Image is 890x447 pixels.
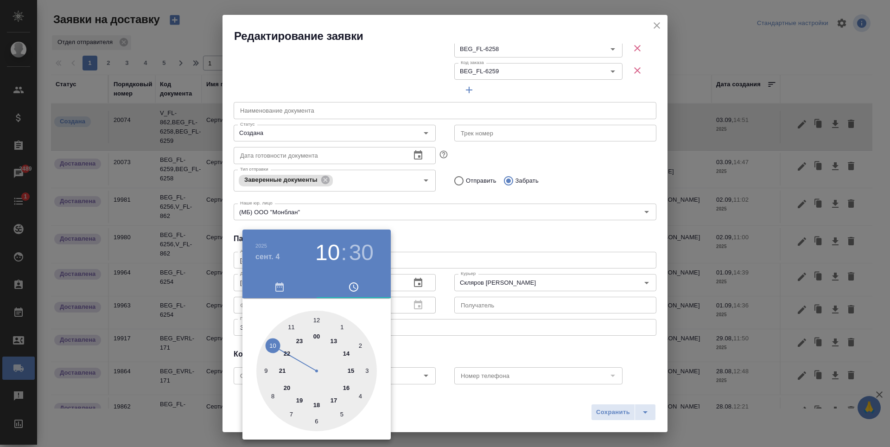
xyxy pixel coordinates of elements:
button: 30 [349,240,374,266]
h3: : [341,240,347,266]
button: сент. 4 [255,251,280,262]
button: 2025 [255,243,267,249]
button: 10 [315,240,340,266]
